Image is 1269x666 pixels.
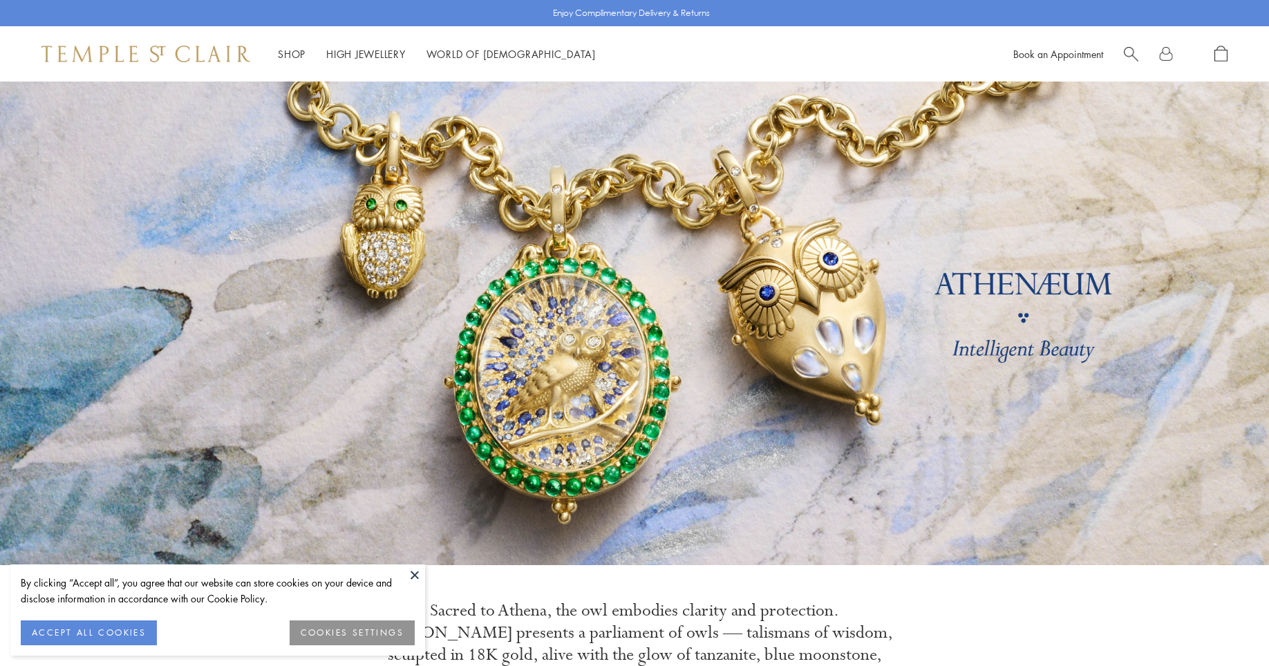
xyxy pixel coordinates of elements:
[278,46,596,63] nav: Main navigation
[553,6,710,20] p: Enjoy Complimentary Delivery & Returns
[1124,46,1138,63] a: Search
[426,47,596,61] a: World of [DEMOGRAPHIC_DATA]World of [DEMOGRAPHIC_DATA]
[1214,46,1228,63] a: Open Shopping Bag
[290,620,415,645] button: COOKIES SETTINGS
[326,47,406,61] a: High JewelleryHigh Jewellery
[278,47,305,61] a: ShopShop
[21,575,415,607] div: By clicking “Accept all”, you agree that our website can store cookies on your device and disclos...
[41,46,250,62] img: Temple St. Clair
[21,620,157,645] button: ACCEPT ALL COOKIES
[1013,47,1103,61] a: Book an Appointment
